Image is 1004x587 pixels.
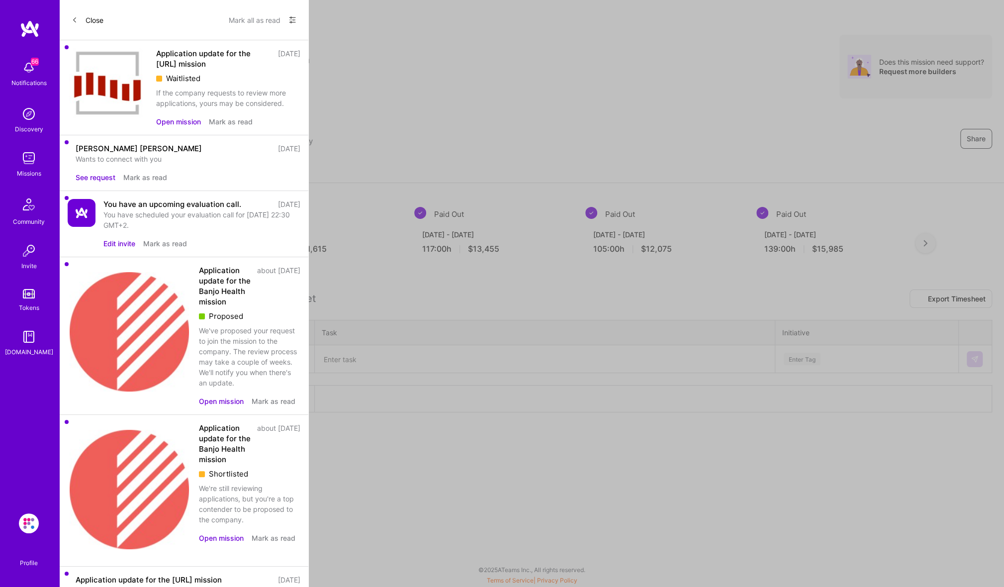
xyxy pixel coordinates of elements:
button: Edit invite [103,238,135,249]
div: Application update for the Banjo Health mission [199,423,251,465]
div: If the company requests to review more applications, yours may be considered. [156,88,300,108]
div: You have an upcoming evaluation call. [103,199,241,209]
img: logo [20,20,40,38]
img: guide book [19,327,39,347]
button: Mark as read [143,238,187,249]
div: about [DATE] [257,423,300,465]
a: Evinced: AI-Agents Accessibility Solution [16,513,41,533]
img: Company Logo [68,423,191,558]
div: [DOMAIN_NAME] [5,347,53,357]
div: Shortlisted [199,469,300,479]
span: 66 [31,58,39,66]
div: Waitlisted [156,73,300,84]
div: Profile [20,558,38,567]
img: teamwork [19,148,39,168]
button: Mark as read [123,172,167,183]
a: Profile [16,547,41,567]
div: [PERSON_NAME] [PERSON_NAME] [76,143,202,154]
div: You have scheduled your evaluation call for [DATE] 22:30 GMT+2. [103,209,300,230]
img: Evinced: AI-Agents Accessibility Solution [19,513,39,533]
button: Open mission [156,116,201,127]
div: [DATE] [278,575,300,585]
div: We're still reviewing applications, but you're a top contender to be proposed to the company. [199,483,300,525]
div: Wants to connect with you [76,154,300,164]
button: See request [76,172,115,183]
div: Notifications [11,78,47,88]
div: Missions [17,168,41,179]
img: Company Logo [68,48,148,119]
img: bell [19,58,39,78]
div: about [DATE] [257,265,300,307]
button: Open mission [199,396,244,406]
button: Close [72,12,103,28]
div: [DATE] [278,48,300,69]
button: Mark all as read [229,12,280,28]
img: Community [17,193,41,216]
div: Invite [21,261,37,271]
div: [DATE] [278,199,300,209]
div: Application update for the [URL] mission [76,575,222,585]
div: Application update for the Banjo Health mission [199,265,251,307]
button: Open mission [199,533,244,543]
div: Proposed [199,311,300,321]
div: [DATE] [278,143,300,154]
img: tokens [23,289,35,298]
img: Company Logo [68,265,191,400]
div: Application update for the [URL] mission [156,48,272,69]
div: We've proposed your request to join the mission to the company. The review process may take a cou... [199,325,300,388]
div: Tokens [19,302,39,313]
div: Discovery [15,124,43,134]
button: Mark as read [209,116,253,127]
button: Mark as read [252,396,295,406]
button: Mark as read [252,533,295,543]
img: discovery [19,104,39,124]
img: Invite [19,241,39,261]
div: Community [13,216,45,227]
img: Company Logo [68,199,95,227]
